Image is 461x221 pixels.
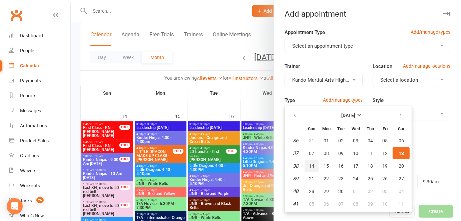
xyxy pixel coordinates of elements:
[285,28,325,36] label: Appointment Type
[373,96,384,104] label: Style
[399,138,404,143] span: 06
[9,88,70,103] a: Reports
[349,160,363,172] button: 17
[293,188,298,194] em: 40
[382,176,388,181] span: 26
[285,62,300,70] label: Trainer
[324,201,329,207] span: 06
[20,213,44,218] div: What's New
[334,185,348,197] button: 30
[309,163,314,169] span: 14
[334,160,348,172] button: 16
[368,189,373,194] span: 02
[285,39,450,53] button: Select an appointment type
[309,176,314,181] span: 21
[399,201,404,207] span: 11
[363,147,377,159] button: 11
[9,193,70,208] a: Tasks 26
[9,148,70,163] a: Gradings
[309,151,314,156] span: 07
[338,189,344,194] span: 30
[20,108,41,113] div: Messages
[373,62,392,70] label: Location
[20,168,36,173] div: Waivers
[349,135,363,147] button: 03
[9,43,70,58] a: People
[319,173,333,185] button: 22
[309,201,314,207] span: 05
[349,147,363,159] button: 10
[353,201,358,207] span: 08
[20,138,49,143] div: Product Sales
[378,185,392,197] button: 03
[399,189,404,194] span: 04
[20,93,36,98] div: Reports
[9,58,70,73] a: Calendar
[399,151,404,156] span: 13
[334,147,348,159] button: 09
[293,176,298,182] em: 39
[382,138,388,143] span: 05
[353,138,358,143] span: 03
[367,126,374,131] small: Thursday
[20,123,47,128] div: Automations
[20,153,39,158] div: Gradings
[393,160,410,172] button: 20
[20,198,32,203] div: Tasks
[305,198,319,210] button: 05
[353,189,358,194] span: 01
[338,176,344,181] span: 23
[363,135,377,147] button: 04
[324,176,329,181] span: 22
[324,163,329,169] span: 15
[378,135,392,147] button: 05
[334,198,348,210] button: 07
[305,147,319,159] button: 07
[368,138,373,143] span: 04
[403,62,450,70] a: Add/manage locations
[353,163,358,169] span: 17
[368,151,373,156] span: 11
[338,138,344,143] span: 02
[305,173,319,185] button: 21
[7,198,23,214] div: Open Intercom Messenger
[341,113,355,118] strong: [DATE]
[292,43,353,49] span: Select an appointment type
[338,201,344,207] span: 07
[285,73,362,87] button: Kando Martial Arts Highett
[8,7,25,23] a: Clubworx
[382,163,388,169] span: 19
[293,201,298,207] em: 41
[305,185,319,197] button: 28
[9,28,70,43] a: Dashboard
[337,126,345,131] small: Tuesday
[338,151,344,156] span: 09
[309,138,314,143] span: 31
[36,197,44,203] span: 26
[393,135,410,147] button: 06
[285,96,295,104] label: Type
[380,77,418,83] span: Select a location
[319,135,333,147] button: 01
[368,163,373,169] span: 18
[353,151,358,156] span: 10
[305,160,319,172] button: 14
[322,126,331,131] small: Monday
[293,138,298,144] em: 36
[368,201,373,207] span: 09
[309,189,314,194] span: 28
[319,198,333,210] button: 06
[373,73,450,87] button: Select a location
[363,160,377,172] button: 18
[9,73,70,88] a: Payments
[378,198,392,210] button: 10
[9,133,70,148] a: Product Sales
[393,147,410,159] button: 13
[349,198,363,210] button: 08
[293,163,298,169] em: 38
[349,173,363,185] button: 24
[399,176,404,181] span: 27
[9,103,70,118] a: Messages
[393,198,410,210] button: 11
[20,78,41,83] div: Payments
